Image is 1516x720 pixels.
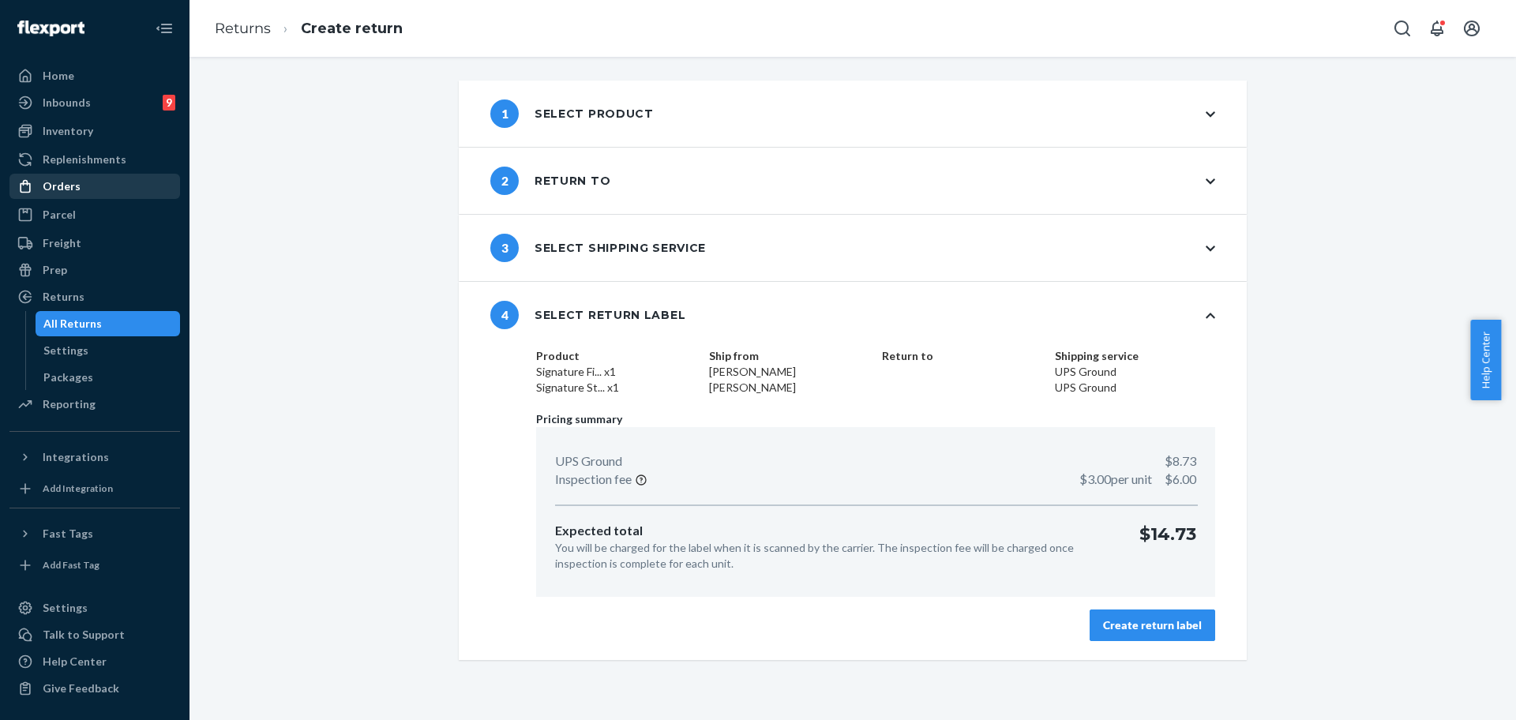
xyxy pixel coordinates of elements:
[9,392,180,417] a: Reporting
[9,118,180,144] a: Inventory
[1055,364,1215,380] dd: UPS Ground
[148,13,180,44] button: Close Navigation
[882,348,1042,364] dt: Return to
[1470,320,1501,400] button: Help Center
[43,123,93,139] div: Inventory
[9,90,180,115] a: Inbounds9
[490,234,519,262] span: 3
[43,178,81,194] div: Orders
[43,68,74,84] div: Home
[36,365,181,390] a: Packages
[43,558,99,572] div: Add Fast Tag
[43,207,76,223] div: Parcel
[555,522,1114,540] p: Expected total
[1456,13,1488,44] button: Open account menu
[536,380,696,396] dd: Signature St... x1
[1079,471,1196,489] p: $6.00
[9,553,180,578] a: Add Fast Tag
[1165,452,1196,471] p: $8.73
[43,396,96,412] div: Reporting
[9,174,180,199] a: Orders
[536,348,696,364] dt: Product
[1055,348,1215,364] dt: Shipping service
[43,654,107,669] div: Help Center
[43,152,126,167] div: Replenishments
[43,369,93,385] div: Packages
[9,63,180,88] a: Home
[490,99,654,128] div: Select product
[43,627,125,643] div: Talk to Support
[43,289,84,305] div: Returns
[43,482,113,495] div: Add Integration
[555,540,1114,572] p: You will be charged for the label when it is scanned by the carrier. The inspection fee will be c...
[43,235,81,251] div: Freight
[9,521,180,546] button: Fast Tags
[1387,13,1418,44] button: Open Search Box
[43,262,67,278] div: Prep
[9,649,180,674] a: Help Center
[9,202,180,227] a: Parcel
[43,681,119,696] div: Give Feedback
[9,676,180,701] button: Give Feedback
[490,167,519,195] span: 2
[43,526,93,542] div: Fast Tags
[9,257,180,283] a: Prep
[43,449,109,465] div: Integrations
[709,364,869,380] dd: [PERSON_NAME]
[202,6,415,52] ol: breadcrumbs
[163,95,175,111] div: 9
[43,316,102,332] div: All Returns
[9,444,180,470] button: Integrations
[536,364,696,380] dd: Signature Fi... x1
[9,284,180,309] a: Returns
[1421,13,1453,44] button: Open notifications
[1055,380,1215,396] dd: UPS Ground
[36,338,181,363] a: Settings
[301,20,403,37] a: Create return
[490,99,519,128] span: 1
[555,471,632,489] p: Inspection fee
[17,21,84,36] img: Flexport logo
[490,167,610,195] div: Return to
[1090,609,1215,641] button: Create return label
[9,595,180,621] a: Settings
[490,301,519,329] span: 4
[1103,617,1202,633] div: Create return label
[43,343,88,358] div: Settings
[9,147,180,172] a: Replenishments
[1079,471,1152,486] span: $3.00 per unit
[36,311,181,336] a: All Returns
[709,380,869,396] dd: [PERSON_NAME]
[709,348,869,364] dt: Ship from
[555,452,622,471] p: UPS Ground
[215,20,271,37] a: Returns
[43,95,91,111] div: Inbounds
[9,622,180,647] a: Talk to Support
[9,231,180,256] a: Freight
[43,600,88,616] div: Settings
[1139,522,1196,572] p: $14.73
[536,411,1215,427] p: Pricing summary
[490,234,706,262] div: Select shipping service
[490,301,685,329] div: Select return label
[9,476,180,501] a: Add Integration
